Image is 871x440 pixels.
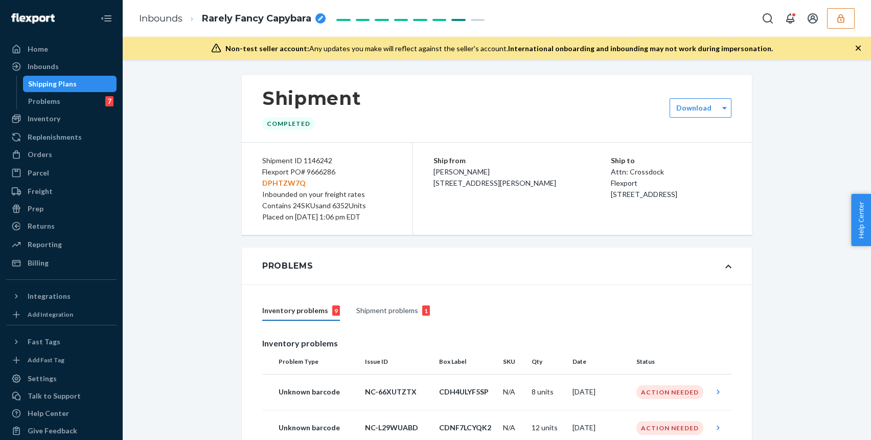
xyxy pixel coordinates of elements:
p: Unknown barcode [279,423,357,433]
a: Replenishments [6,129,117,145]
p: CDH4ULYF5SP [439,387,495,397]
td: 8 units [528,374,568,410]
button: Help Center [851,194,871,246]
button: Talk to Support [6,388,117,404]
div: Help Center [28,408,69,419]
th: Problem Type [262,349,361,374]
a: Settings [6,370,117,387]
div: Add Integration [28,310,73,319]
div: Contains 24 SKUs and 6352 Units [262,200,392,211]
div: Problems [262,260,313,272]
th: Date [568,349,632,374]
div: Freight [28,186,53,196]
th: Qty [528,349,568,374]
div: Settings [28,373,57,384]
a: Orders [6,146,117,163]
span: [STREET_ADDRESS] [611,190,677,199]
th: SKU [499,349,528,374]
a: Add Fast Tag [6,354,117,366]
div: Inbounded on your freight rates [262,189,392,200]
div: Reporting [28,239,62,250]
a: Help Center [6,405,117,422]
div: Parcel [28,168,49,178]
div: Returns [28,221,55,231]
button: Open account menu [803,8,823,29]
a: Freight [6,183,117,200]
a: Reporting [6,236,117,253]
div: Home [28,44,48,54]
p: Attn: Crossdock [611,166,732,178]
div: Inventory [28,114,60,124]
div: Problems [28,96,60,106]
p: Ship from [433,155,611,166]
a: Billing [6,255,117,271]
a: Prep [6,201,117,217]
p: CDNF7LCYQK2 [439,423,495,433]
button: Fast Tags [6,334,117,350]
div: Integrations [28,291,71,301]
a: Add Integration [6,309,117,321]
th: Issue ID [361,349,435,374]
p: Flexport [611,178,732,189]
div: Inventory problems [262,301,340,321]
div: 7 [105,96,113,106]
div: Prep [28,204,43,214]
span: [PERSON_NAME] [STREET_ADDRESS][PERSON_NAME] [433,167,556,187]
th: Box Label [435,349,499,374]
div: Shipping Plans [28,79,77,89]
a: Shipping Plans [23,76,117,92]
a: Inbounds [6,58,117,75]
button: Integrations [6,288,117,304]
div: Inbounds [28,61,59,72]
span: Non-test seller account: [225,44,309,53]
a: Inbounds [139,13,182,24]
div: Give Feedback [28,426,77,436]
div: 1 [422,305,430,316]
td: N/A [499,374,528,410]
td: [DATE] [568,374,632,410]
a: Problems7 [23,93,117,109]
div: Completed [262,117,315,130]
span: International onboarding and inbounding may not work during impersonation. [508,44,773,53]
div: Any updates you make will reflect against the seller's account. [225,43,773,54]
div: Replenishments [28,132,82,142]
a: Home [6,41,117,57]
div: Billing [28,258,49,268]
span: Rarely Fancy Capybara [202,12,311,26]
img: Flexport logo [11,13,55,24]
div: Add Fast Tag [28,356,64,364]
div: Orders [28,149,52,160]
p: Unknown barcode [279,387,357,397]
div: Action Needed [636,385,703,399]
a: Inventory [6,111,117,127]
a: Parcel [6,165,117,181]
div: Shipment ID 1146242 [262,155,392,166]
div: Inventory problems [262,337,731,349]
button: Close Navigation [96,8,117,29]
a: Returns [6,218,117,234]
div: Placed on [DATE] 1:06 pm EDT [262,211,392,223]
div: 9 [332,305,340,316]
h1: Shipment [262,87,361,109]
button: Give Feedback [6,423,117,439]
p: Ship to [611,155,732,166]
button: Open Search Box [758,8,778,29]
label: Download [676,103,712,113]
th: Status [632,349,709,374]
iframe: Opens a widget where you can chat to one of our agents [805,409,861,435]
p: NC-66XUTZTX [365,387,431,397]
div: Flexport PO# 9666286 [262,166,392,189]
p: DPHTZW7Q [262,178,392,189]
ol: breadcrumbs [131,4,334,34]
p: NC-L29WUABD [365,423,431,433]
div: Fast Tags [28,337,60,347]
div: Action Needed [636,421,703,435]
button: Open notifications [780,8,800,29]
div: Talk to Support [28,391,81,401]
div: Shipment problems [356,301,430,321]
